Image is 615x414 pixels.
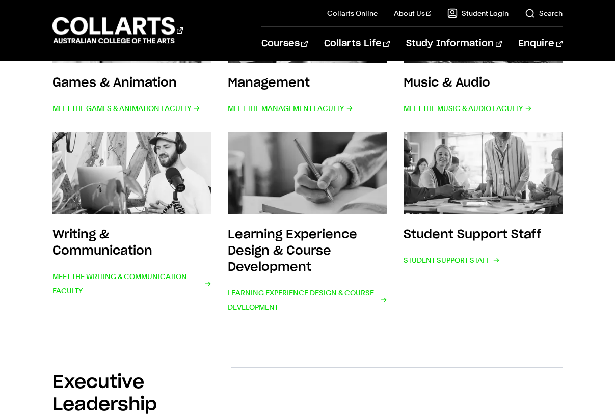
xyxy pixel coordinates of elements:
span: Meet the Management Faculty [228,101,353,116]
a: Collarts Online [327,8,378,18]
a: Search [525,8,563,18]
h3: Music & Audio [404,77,490,89]
a: Enquire [518,27,563,61]
a: Learning Experience Design & Course Development Learning Experience Design & Course Development [228,132,387,314]
h3: Student Support Staff [404,229,541,241]
a: Study Information [406,27,502,61]
a: About Us [394,8,432,18]
a: Writing & Communication Meet the Writing & Communication Faculty [52,132,212,314]
a: Student Login [447,8,509,18]
a: Courses [261,27,308,61]
span: Meet the Writing & Communication Faculty [52,269,212,298]
h3: Management [228,77,310,89]
span: Meet the Music & Audio Faculty [404,101,532,116]
h3: Learning Experience Design & Course Development [228,229,357,273]
span: Meet the Games & Animation Faculty [52,101,200,116]
h3: Writing & Communication [52,229,152,257]
span: Student Support Staff [404,253,500,267]
h3: Games & Animation [52,77,177,89]
a: Collarts Life [324,27,390,61]
span: Learning Experience Design & Course Development [228,286,387,314]
a: Student Support Staff Student Support Staff [404,132,563,314]
div: Go to homepage [52,16,183,45]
